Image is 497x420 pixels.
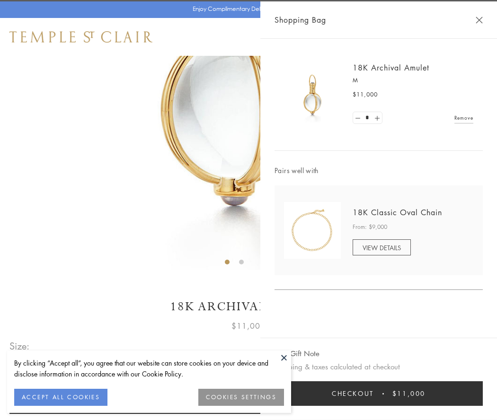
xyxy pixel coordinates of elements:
[454,113,473,123] a: Remove
[392,388,426,399] span: $11,000
[231,320,266,332] span: $11,000
[275,361,483,373] p: Shipping & taxes calculated at checkout
[275,14,326,26] span: Shopping Bag
[275,381,483,406] button: Checkout $11,000
[198,389,284,406] button: COOKIES SETTINGS
[353,62,429,73] a: 18K Archival Amulet
[9,298,488,315] h1: 18K Archival Amulet
[476,17,483,24] button: Close Shopping Bag
[284,66,341,123] img: 18K Archival Amulet
[353,222,387,232] span: From: $9,000
[275,165,483,176] span: Pairs well with
[353,112,363,124] a: Set quantity to 0
[372,112,382,124] a: Set quantity to 2
[14,358,284,379] div: By clicking “Accept all”, you agree that our website can store cookies on your device and disclos...
[363,243,401,252] span: VIEW DETAILS
[284,202,341,259] img: N88865-OV18
[275,348,319,359] button: Add Gift Note
[353,207,442,218] a: 18K Classic Oval Chain
[14,389,107,406] button: ACCEPT ALL COOKIES
[9,31,152,43] img: Temple St. Clair
[9,338,30,354] span: Size:
[193,4,300,14] p: Enjoy Complimentary Delivery & Returns
[332,388,374,399] span: Checkout
[353,90,378,99] span: $11,000
[353,239,411,255] a: VIEW DETAILS
[353,76,473,85] p: M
